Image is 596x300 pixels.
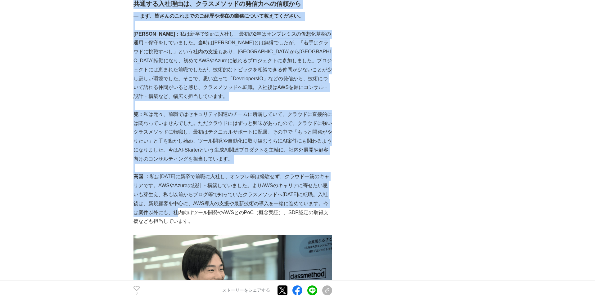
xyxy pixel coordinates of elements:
p: 8 [133,292,140,295]
strong: 筧： [133,112,143,117]
p: ストーリーをシェアする [222,288,270,293]
strong: 共通する入社理由は、クラスメソッドの発信力への信頼から [133,0,301,7]
strong: — まず、皆さんのこれまでのご経歴や現在の業務について教えてください。 [133,13,304,19]
p: 私は元々、前職ではセキュリティ関連のチームに所属していて、クラウドに直接的には関わっていませんでした。ただクラウドにはずっと興味があったので、クラウドに強いクラスメソッドに転職し、最初はテクニカ... [133,110,332,164]
p: 私は新卒でSIerに入社し、最初の2年はオンプレミスの仮想化基盤の運用・保守をしていました。当時は[PERSON_NAME]とは無縁でしたが、「若手はクラウドに挑戦すべし」という社内の支援もあり... [133,30,332,101]
strong: 高国 ： [133,174,150,179]
strong: [PERSON_NAME]： [133,31,180,37]
p: 私は[DATE]に新卒で前職に入社し、オンプレ等は経験せず、クラウド一筋のキャリアです。AWSやAzureの設計・構築していました。よりAWSのキャリアに寄せたい思いも芽生え、私も以前からブログ... [133,172,332,226]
